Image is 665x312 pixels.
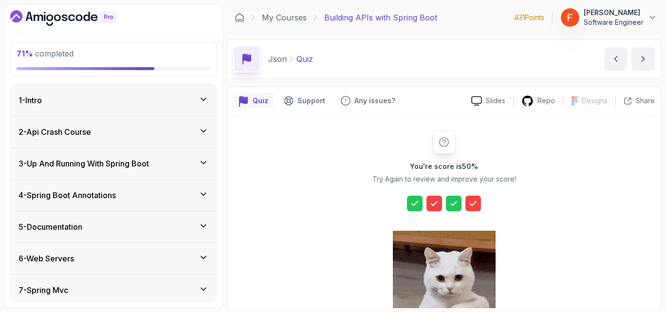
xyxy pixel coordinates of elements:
a: My Courses [262,12,307,23]
h3: 2 - Api Crash Course [18,126,91,138]
button: 6-Web Servers [11,243,216,274]
h3: 7 - Spring Mvc [18,284,68,296]
span: completed [17,49,74,58]
button: Share [615,96,655,106]
a: Dashboard [10,10,139,26]
p: Repo [537,96,555,106]
button: Support button [278,93,331,109]
p: Support [297,96,325,106]
button: quiz button [233,93,274,109]
button: previous content [604,47,628,71]
p: Quiz [296,53,313,65]
h3: 6 - Web Servers [18,253,74,264]
p: Designs [582,96,608,106]
h2: You're score is 50 % [410,162,478,171]
button: 3-Up And Running With Spring Boot [11,148,216,179]
a: Repo [514,95,563,107]
button: 2-Api Crash Course [11,116,216,147]
p: Software Engineer [584,18,644,27]
img: user profile image [561,8,579,27]
h3: 3 - Up And Running With Spring Boot [18,158,149,169]
p: 431 Points [514,13,544,22]
p: Share [636,96,655,106]
button: 5-Documentation [11,211,216,242]
p: Try Again to review and improve your score! [372,174,516,184]
p: Quiz [253,96,268,106]
button: user profile image[PERSON_NAME]Software Engineer [560,8,657,27]
a: Dashboard [235,13,244,22]
h3: 4 - Spring Boot Annotations [18,189,116,201]
button: 1-Intro [11,85,216,116]
h3: 1 - Intro [18,94,42,106]
a: Slides [463,96,513,106]
span: 71 % [17,49,33,58]
p: Slides [486,96,505,106]
p: [PERSON_NAME] [584,8,644,18]
p: Building APIs with Spring Boot [324,12,437,23]
button: 4-Spring Boot Annotations [11,180,216,211]
h3: 5 - Documentation [18,221,82,233]
p: Json [268,53,287,65]
button: Feedback button [335,93,401,109]
p: Any issues? [354,96,395,106]
button: 7-Spring Mvc [11,275,216,306]
button: next content [631,47,655,71]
